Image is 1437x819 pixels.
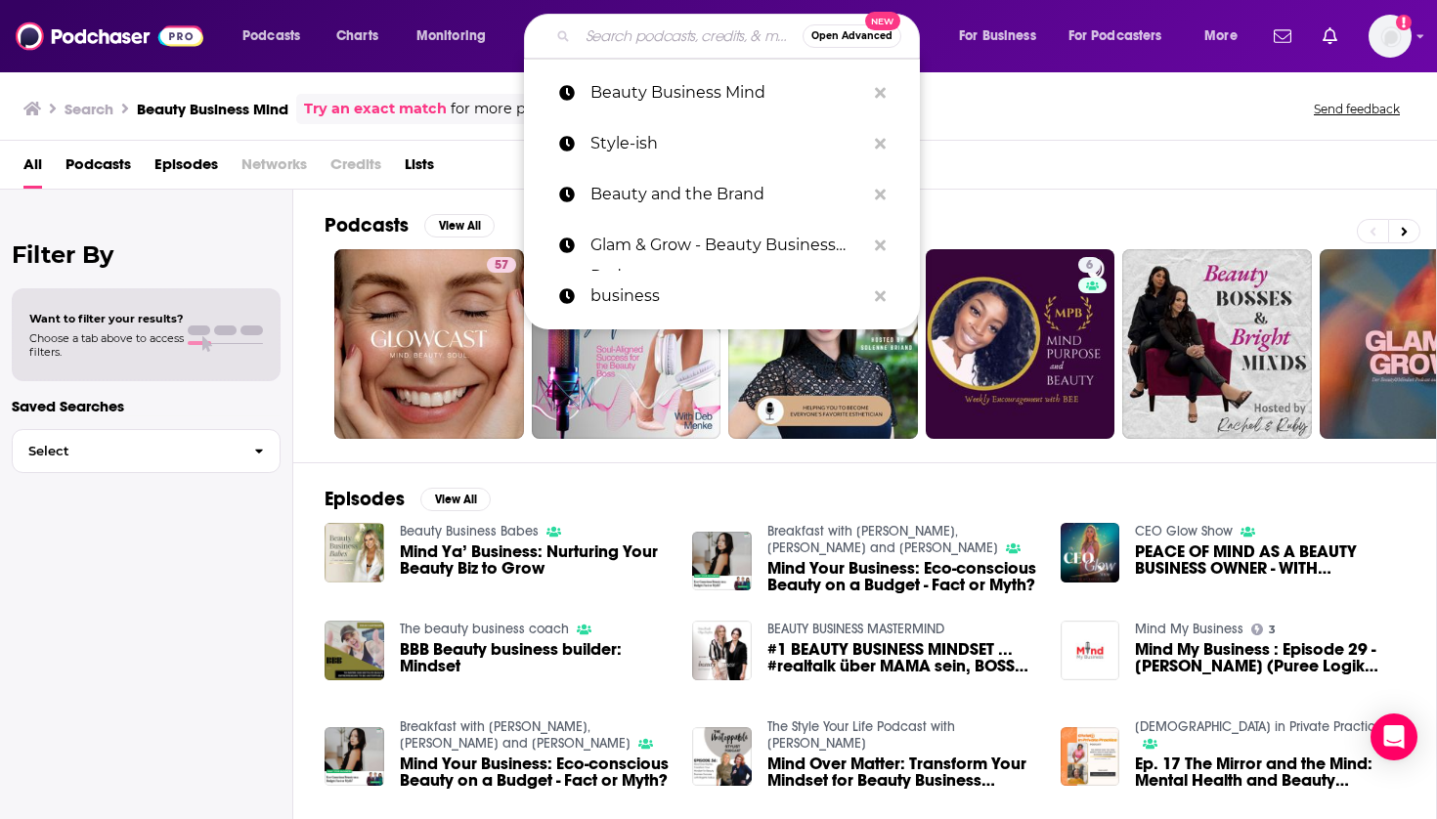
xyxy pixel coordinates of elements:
button: View All [424,214,495,237]
a: Mind My Business : Episode 29 - Chrisette Weaver (Puree Logik Beauty Essentials) [1061,621,1120,680]
a: PodcastsView All [325,213,495,237]
a: CEO Glow Show [1135,523,1233,539]
a: Lists [405,149,434,189]
span: 57 [495,256,508,276]
a: Mind Ya’ Business: Nurturing Your Beauty Biz to Grow [400,543,670,577]
a: Breakfast with Ryan Huang, Emaad Akhtar and Audrey Siek [400,718,631,752]
div: Open Intercom Messenger [1371,713,1417,760]
a: The beauty business coach [400,621,569,637]
h2: Podcasts [325,213,409,237]
a: All [23,149,42,189]
a: Mind Your Business: Eco-conscious Beauty on a Budget - Fact or Myth? [767,560,1037,593]
span: Open Advanced [811,31,893,41]
a: Mind My Business [1135,621,1243,637]
span: Networks [241,149,307,189]
span: 3 [1269,625,1276,634]
p: business [590,271,865,322]
p: Beauty Business Mind [590,67,865,118]
a: 57 [334,249,524,439]
span: Select [13,445,239,457]
span: Credits [330,149,381,189]
a: Mind Your Business: Eco-conscious Beauty on a Budget - Fact or Myth? [400,755,670,789]
a: Beauty Business Babes [400,523,539,539]
span: PEACE OF MIND AS A BEAUTY BUSINESS OWNER - WITH [PERSON_NAME], CEO OF PRETTY RICH BOSSES [1135,543,1405,577]
a: 6 [926,249,1115,439]
a: #1 BEAUTY BUSINESS MINDSET ... #realtalk über MAMA sein, BOSS werden, FRAU bleiben. [767,641,1037,674]
a: Style-ish [524,118,920,169]
span: for more precise results [451,98,620,120]
a: Mind Over Matter: Transform Your Mindset for Beauty Business Success with Brigette Sobus | Episod... [767,755,1037,789]
a: 6 [1078,257,1101,273]
p: Beauty and the Brand [590,169,865,220]
img: Mind Your Business: Eco-conscious Beauty on a Budget - Fact or Myth? [692,532,752,591]
button: Open AdvancedNew [803,24,901,48]
a: Glam & Grow - Beauty Business Podcast [524,220,920,271]
a: business [524,271,920,322]
span: Monitoring [416,22,486,50]
a: Show notifications dropdown [1315,20,1345,53]
img: #1 BEAUTY BUSINESS MINDSET ... #realtalk über MAMA sein, BOSS werden, FRAU bleiben. [692,621,752,680]
span: For Podcasters [1068,22,1162,50]
img: PEACE OF MIND AS A BEAUTY BUSINESS OWNER - WITH SHEILA BELLA, CEO OF PRETTY RICH BOSSES [1061,523,1120,582]
img: Mind Over Matter: Transform Your Mindset for Beauty Business Success with Brigette Sobus | Episod... [692,727,752,787]
span: New [865,12,900,30]
a: 57 [487,257,516,273]
a: Breakfast with Ryan Huang, Emaad Akhtar and Audrey Siek [767,523,998,556]
a: 3 [1251,624,1276,635]
a: Christ in Private Practice [1135,718,1383,735]
a: Ep. 17 The Mirror and the Mind: Mental Health and Beauty Business Combined [1135,755,1405,789]
h2: Episodes [325,487,405,511]
img: Mind Your Business: Eco-conscious Beauty on a Budget - Fact or Myth? [325,727,384,787]
button: open menu [1191,21,1262,52]
a: Try an exact match [304,98,447,120]
img: Podchaser - Follow, Share and Rate Podcasts [16,18,203,55]
button: Show profile menu [1369,15,1412,58]
div: Search podcasts, credits, & more... [543,14,938,59]
span: Logged in as Mark.Hayward [1369,15,1412,58]
a: Podcasts [65,149,131,189]
span: Charts [336,22,378,50]
p: Saved Searches [12,397,281,415]
a: Charts [324,21,390,52]
input: Search podcasts, credits, & more... [578,21,803,52]
button: Send feedback [1308,101,1406,117]
span: Choose a tab above to access filters. [29,331,184,359]
a: EpisodesView All [325,487,491,511]
button: open menu [1056,21,1191,52]
button: open menu [945,21,1061,52]
img: BBB Beauty business builder: Mindset [325,621,384,680]
img: Ep. 17 The Mirror and the Mind: Mental Health and Beauty Business Combined [1061,727,1120,787]
span: Want to filter your results? [29,312,184,325]
a: Beauty Business Mind [524,67,920,118]
span: 6 [1086,256,1093,276]
span: For Business [959,22,1036,50]
a: Episodes [154,149,218,189]
a: Beauty and the Brand [524,169,920,220]
span: Mind My Business : Episode 29 - [PERSON_NAME] (Puree Logik Beauty Essentials) [1135,641,1405,674]
h3: Search [65,100,113,118]
a: PEACE OF MIND AS A BEAUTY BUSINESS OWNER - WITH SHEILA BELLA, CEO OF PRETTY RICH BOSSES [1135,543,1405,577]
span: BBB Beauty business builder: Mindset [400,641,670,674]
img: Mind Ya’ Business: Nurturing Your Beauty Biz to Grow [325,523,384,582]
a: BEAUTY BUSINESS MASTERMIND [767,621,944,637]
span: Podcasts [242,22,300,50]
span: More [1204,22,1238,50]
button: Select [12,429,281,473]
span: Mind Over Matter: Transform Your Mindset for Beauty Business Success with [PERSON_NAME] | Episode 56 [767,755,1037,789]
